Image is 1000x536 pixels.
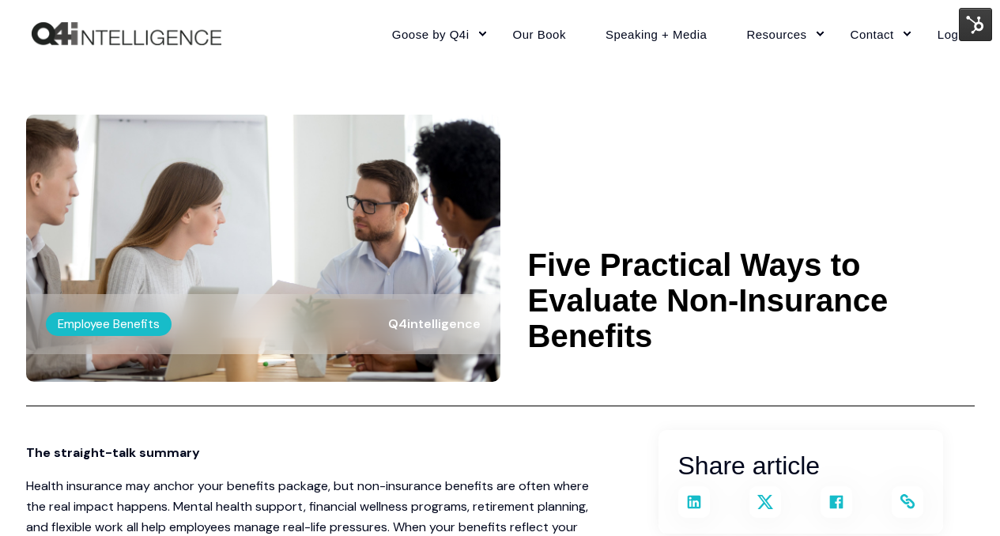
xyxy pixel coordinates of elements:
[959,8,992,41] img: HubSpot Tools Menu Toggle
[32,22,221,46] a: Back to Home
[26,115,500,382] img: Employees discussing non-insurance benefits
[678,446,923,486] h3: Share article
[528,247,975,354] h1: Five Practical Ways to Evaluate Non-Insurance Benefits
[32,22,221,46] img: Q4intelligence, LLC logo
[26,444,200,461] span: The straight-talk summary
[46,312,172,336] label: Employee Benefits
[388,315,481,332] span: Q4intelligence
[921,460,1000,536] iframe: Chat Widget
